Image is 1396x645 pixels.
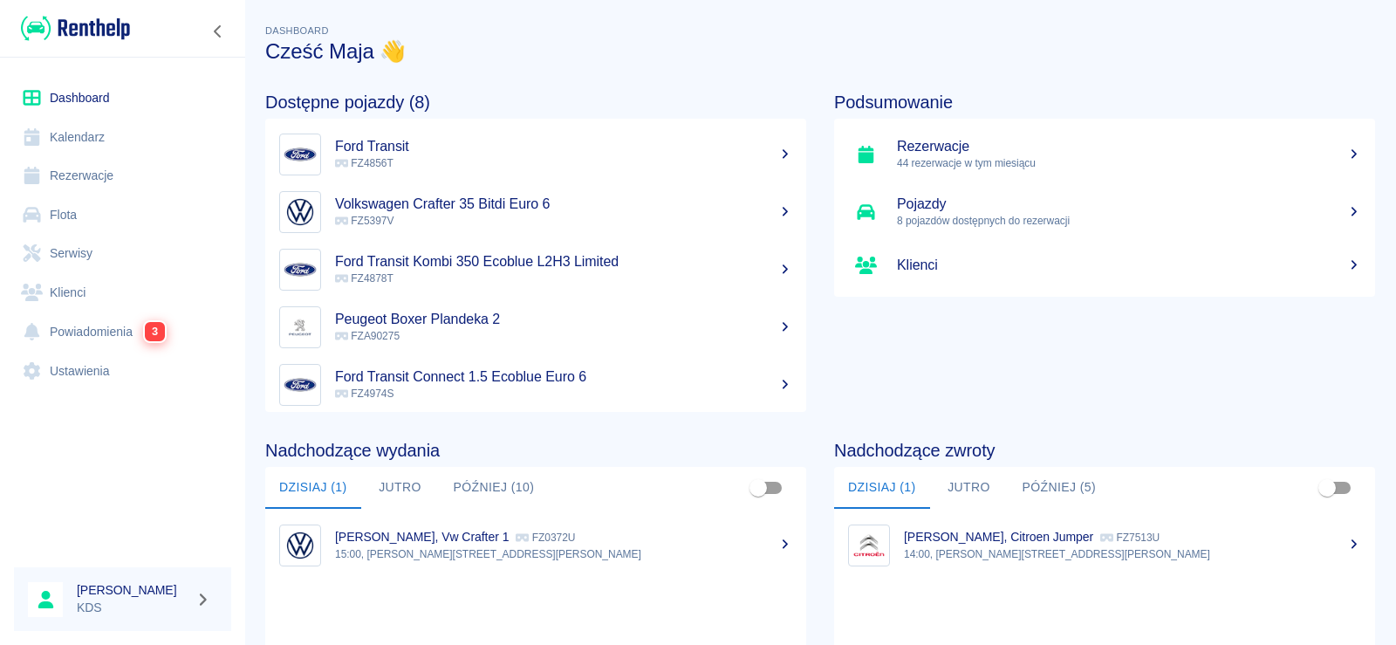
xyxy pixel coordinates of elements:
[284,311,317,344] img: Image
[265,39,1375,64] h3: Cześć Maja 👋
[14,14,130,43] a: Renthelp logo
[14,234,231,273] a: Serwisy
[284,529,317,562] img: Image
[14,312,231,352] a: Powiadomienia3
[897,138,1361,155] h5: Rezerwacje
[834,467,930,509] button: Dzisiaj (1)
[335,138,792,155] h5: Ford Transit
[265,126,806,183] a: ImageFord Transit FZ4856T
[284,368,317,401] img: Image
[284,138,317,171] img: Image
[834,126,1375,183] a: Rezerwacje44 rezerwacje w tym miesiącu
[834,516,1375,574] a: Image[PERSON_NAME], Citroen Jumper FZ7513U14:00, [PERSON_NAME][STREET_ADDRESS][PERSON_NAME]
[440,467,549,509] button: Później (10)
[897,196,1361,213] h5: Pojazdy
[265,25,329,36] span: Dashboard
[77,599,188,617] p: KDS
[335,253,792,271] h5: Ford Transit Kombi 350 Ecoblue L2H3 Limited
[284,196,317,229] img: Image
[897,257,1361,274] h5: Klienci
[335,546,792,562] p: 15:00, [PERSON_NAME][STREET_ADDRESS][PERSON_NAME]
[335,530,509,544] p: [PERSON_NAME], Vw Crafter 1
[1310,471,1344,504] span: Pokaż przypisane tylko do mnie
[930,467,1009,509] button: Jutro
[335,272,393,285] span: FZ4878T
[14,196,231,235] a: Flota
[265,356,806,414] a: ImageFord Transit Connect 1.5 Ecoblue Euro 6 FZ4974S
[14,118,231,157] a: Kalendarz
[834,440,1375,461] h4: Nadchodzące zwroty
[852,529,886,562] img: Image
[265,440,806,461] h4: Nadchodzące wydania
[742,471,775,504] span: Pokaż przypisane tylko do mnie
[335,330,400,342] span: FZA90275
[1100,532,1160,544] p: FZ7513U
[335,196,792,213] h5: Volkswagen Crafter 35 Bitdi Euro 6
[335,157,393,169] span: FZ4856T
[361,467,440,509] button: Jutro
[14,273,231,312] a: Klienci
[897,213,1361,229] p: 8 pojazdów dostępnych do rezerwacji
[77,581,188,599] h6: [PERSON_NAME]
[145,322,165,341] span: 3
[516,532,575,544] p: FZ0372U
[265,241,806,298] a: ImageFord Transit Kombi 350 Ecoblue L2H3 Limited FZ4878T
[834,183,1375,241] a: Pojazdy8 pojazdów dostępnych do rezerwacji
[21,14,130,43] img: Renthelp logo
[897,155,1361,171] p: 44 rezerwacje w tym miesiącu
[284,253,317,286] img: Image
[335,215,393,227] span: FZ5397V
[14,156,231,196] a: Rezerwacje
[1009,467,1111,509] button: Później (5)
[834,241,1375,290] a: Klienci
[335,368,792,386] h5: Ford Transit Connect 1.5 Ecoblue Euro 6
[265,92,806,113] h4: Dostępne pojazdy (8)
[265,467,361,509] button: Dzisiaj (1)
[335,311,792,328] h5: Peugeot Boxer Plandeka 2
[265,298,806,356] a: ImagePeugeot Boxer Plandeka 2 FZA90275
[265,183,806,241] a: ImageVolkswagen Crafter 35 Bitdi Euro 6 FZ5397V
[14,352,231,391] a: Ustawienia
[205,20,231,43] button: Zwiń nawigację
[265,516,806,574] a: Image[PERSON_NAME], Vw Crafter 1 FZ0372U15:00, [PERSON_NAME][STREET_ADDRESS][PERSON_NAME]
[834,92,1375,113] h4: Podsumowanie
[335,388,393,400] span: FZ4974S
[904,530,1093,544] p: [PERSON_NAME], Citroen Jumper
[14,79,231,118] a: Dashboard
[904,546,1361,562] p: 14:00, [PERSON_NAME][STREET_ADDRESS][PERSON_NAME]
